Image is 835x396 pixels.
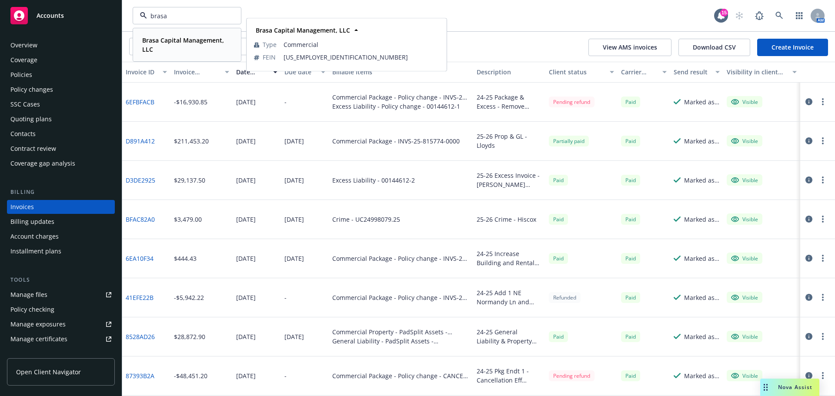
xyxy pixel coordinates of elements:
button: Billable items [329,62,473,83]
strong: Brasa Capital Management, LLC [256,26,350,34]
div: Marked as sent [684,176,720,185]
div: Refunded [549,292,581,303]
div: Pending refund [549,370,595,381]
div: $28,872.90 [174,332,205,341]
a: Policy changes [7,83,115,97]
div: Invoices [10,200,34,214]
button: Visibility in client dash [723,62,800,83]
div: 24-25 Increase Building and Rental Income Values for Various Locations [477,249,542,267]
div: $3,479.00 [174,215,202,224]
div: [DATE] [236,176,256,185]
div: -$5,942.22 [174,293,204,302]
div: Due date [284,67,316,77]
a: Coverage gap analysis [7,156,115,170]
div: 24-25 Add 1 NE Normandy Ln and Remove Locations [477,288,542,306]
div: [DATE] [284,254,304,263]
div: 15 [720,9,728,17]
div: [DATE] [284,215,304,224]
div: Description [477,67,542,77]
span: Paid [621,214,640,225]
div: Visible [731,215,758,223]
div: Marked as sent [684,136,720,146]
div: 24-25 General Liability & Property Invoice (PadSplit Assets) [477,327,542,346]
span: Accounts [37,12,64,19]
a: Accounts [7,3,115,28]
a: Invoices [7,200,115,214]
div: Marked as sent [684,215,720,224]
a: 41EFE22B [126,293,154,302]
div: [DATE] [236,293,256,302]
a: D891A412 [126,136,155,146]
strong: Brasa Capital Management, LLC [142,36,224,53]
div: Commercial Package - Policy change - INVS-24-815774-0000 [332,254,470,263]
div: Manage exposures [10,317,66,331]
div: General Liability - PadSplit Assets - SBHS00097137 [332,336,470,346]
div: -$48,451.20 [174,371,207,380]
div: Contract review [10,142,56,156]
button: Client status [545,62,618,83]
div: Marked as sent [684,293,720,302]
div: Policy checking [10,303,54,316]
span: Open Client Navigator [16,367,81,376]
div: Drag to move [760,379,771,396]
span: [US_EMPLOYER_IDENTIFICATION_NUMBER] [284,53,439,62]
div: Quoting plans [10,112,52,126]
div: Paid [621,97,640,107]
div: Account charges [10,230,59,243]
a: Account charges [7,230,115,243]
div: Client status [549,67,605,77]
div: Paid [621,253,640,264]
div: Invoice ID [126,67,157,77]
a: Switch app [791,7,808,24]
div: Policy changes [10,83,53,97]
div: Visible [731,176,758,184]
a: Manage exposures [7,317,115,331]
a: Policies [7,68,115,82]
div: Installment plans [10,244,61,258]
div: [DATE] [236,332,256,341]
span: Nova Assist [778,383,812,391]
button: Download CSV [678,39,750,56]
span: FEIN [263,53,276,62]
div: Paid [621,331,640,342]
div: Carrier status [621,67,658,77]
a: 6EFBFACB [126,97,154,106]
div: 25-26 Prop & GL - Lloyds [477,132,542,150]
div: Billable items [332,67,470,77]
div: Commercial Package - INVS-25-815774-0000 [332,136,460,146]
div: Paid [621,370,640,381]
a: BFAC82A0 [126,215,155,224]
div: Policies [10,68,32,82]
div: [DATE] [236,254,256,263]
button: Invoice ID [122,62,170,83]
div: Marked as sent [684,97,720,106]
div: Excess Liability - 00144612-2 [332,176,415,185]
a: 87393B2A [126,371,154,380]
a: SSC Cases [7,97,115,111]
a: Overview [7,38,115,52]
a: D3DE2925 [126,176,155,185]
div: Pending refund [549,97,595,107]
div: Tools [7,276,115,284]
div: -$16,930.85 [174,97,207,106]
div: Paid [621,292,640,303]
span: Paid [549,253,568,264]
div: Commercial Property - PadSplit Assets - WS613803 [332,327,470,336]
div: Commercial Package - Policy change - INVS-24-815774-0000 [332,93,470,102]
div: [DATE] [236,97,256,106]
span: Type [263,40,277,49]
a: 6EA10F34 [126,254,154,263]
div: Visible [731,333,758,340]
a: Policy checking [7,303,115,316]
div: Marked as sent [684,371,720,380]
div: Paid [621,136,640,146]
button: Due date [281,62,329,83]
div: Paid [549,175,568,186]
div: Paid [549,331,568,342]
div: Marked as sent [684,254,720,263]
div: [DATE] [284,176,304,185]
